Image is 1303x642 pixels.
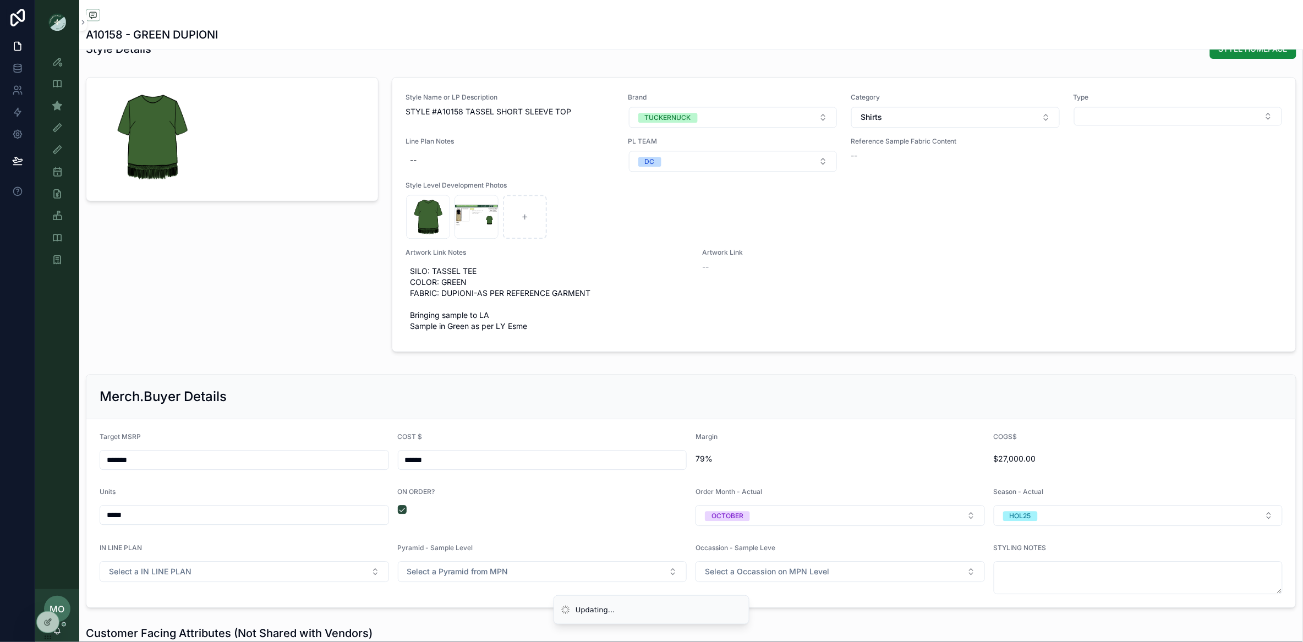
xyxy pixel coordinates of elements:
[711,511,743,521] div: OCTOBER
[100,561,389,582] button: Select Button
[851,137,1060,146] span: Reference Sample Fabric Content
[645,113,691,123] div: TUCKERNUCK
[398,561,687,582] button: Select Button
[50,602,65,616] span: MO
[629,107,837,128] button: Select Button
[696,561,985,582] button: Select Button
[696,505,985,526] button: Select Button
[1074,93,1283,102] span: Type
[86,27,218,42] h1: A10158 - GREEN DUPIONI
[406,106,615,117] span: STYLE #A10158 TASSEL SHORT SLEEVE TOP
[109,566,191,577] span: Select a IN LINE PLAN
[398,544,473,552] span: Pyramid - Sample Level
[407,566,508,577] span: Select a Pyramid from MPN
[994,487,1044,496] span: Season - Actual
[398,432,423,441] span: COST $
[696,544,775,552] span: Occassion - Sample Leve
[100,432,141,441] span: Target MSRP
[398,487,435,496] span: ON ORDER?
[696,453,985,464] span: 79%
[696,487,762,496] span: Order Month - Actual
[86,625,373,641] h1: Customer Facing Attributes (Not Shared with Vendors)
[1010,511,1031,521] div: HOL25
[702,248,912,257] span: Artwork Link
[696,432,718,441] span: Margin
[48,13,66,31] img: App logo
[406,137,615,146] span: Line Plan Notes
[35,44,79,284] div: scrollable content
[406,248,689,257] span: Artwork Link Notes
[994,453,1283,464] span: $27,000.00
[410,155,417,166] div: --
[851,150,857,161] span: --
[628,137,838,146] span: PL TEAM
[994,505,1283,526] button: Select Button
[100,388,227,405] h2: Merch.Buyer Details
[705,566,829,577] span: Select a Occassion on MPN Level
[702,261,709,272] span: --
[994,544,1047,552] span: STYLING NOTES
[994,432,1017,441] span: COGS$
[100,84,205,190] div: Tassel_Tee-Green-DUpioni.png
[576,605,615,616] div: Updating...
[628,93,838,102] span: Brand
[645,157,655,167] div: DC
[629,151,837,172] button: Select Button
[861,112,882,123] span: Shirts
[406,181,1283,190] span: Style Level Development Photos
[100,487,116,496] span: Units
[1074,107,1283,125] button: Select Button
[851,107,1060,128] button: Select Button
[100,544,142,552] span: IN LINE PLAN
[406,93,615,102] span: Style Name or LP Description
[410,266,685,332] span: SILO: TASSEL TEE COLOR: GREEN FABRIC: DUPIONI-AS PER REFERENCE GARMENT Bringing sample to LA Samp...
[851,93,1060,102] span: Category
